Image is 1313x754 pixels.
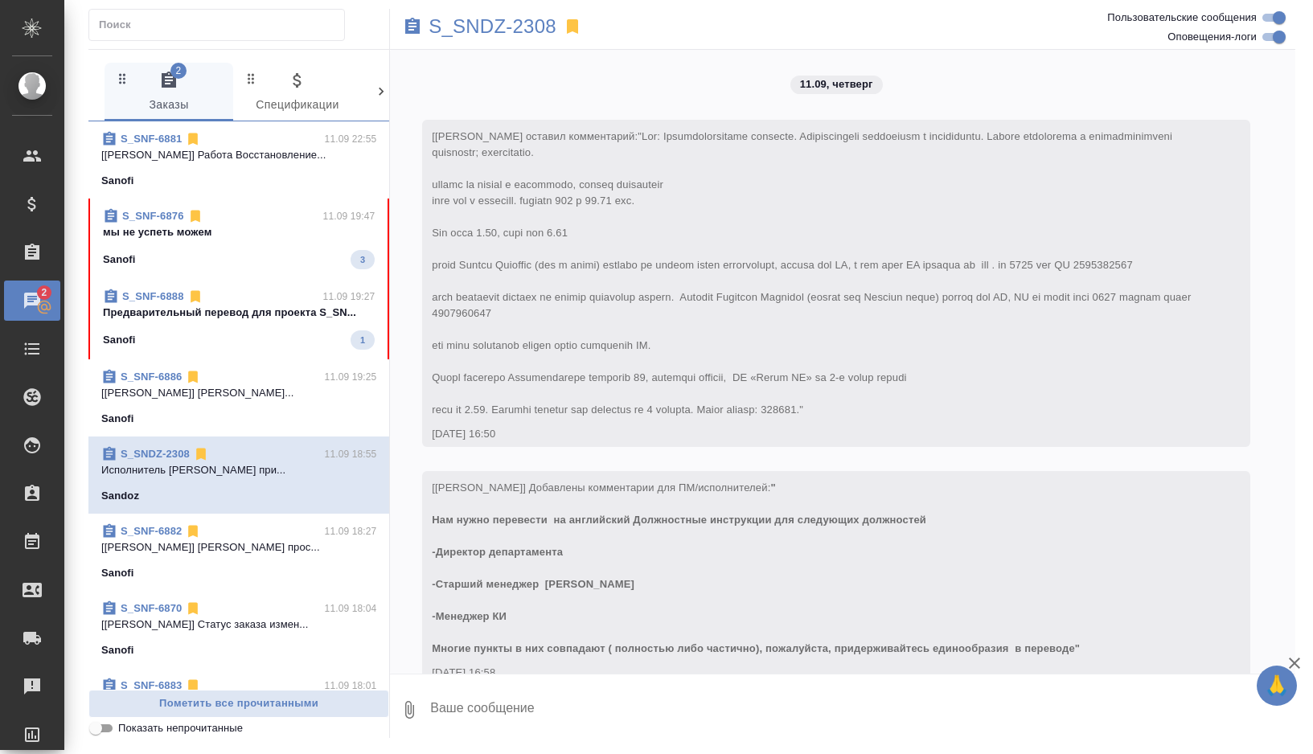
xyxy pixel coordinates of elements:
p: Sanofi [103,332,136,348]
a: S_SNDZ-2308 [121,448,190,460]
div: [DATE] 16:50 [432,426,1194,442]
button: Пометить все прочитанными [88,690,389,718]
span: Клиенты [371,71,481,115]
span: Показать непрочитанные [118,720,243,736]
button: 🙏 [1257,666,1297,706]
a: S_SNF-6870 [121,602,182,614]
a: S_SNF-6886 [121,371,182,383]
svg: Отписаться [187,289,203,305]
a: S_SNF-6888 [122,290,184,302]
span: Оповещения-логи [1167,29,1257,45]
p: 11.09 19:47 [323,208,375,224]
div: S_SNF-688811.09 19:27Предварительный перевод для проекта S_SN...Sanofi1 [88,279,389,359]
span: [[PERSON_NAME]] Добавлены комментарии для ПМ/исполнителей: [432,481,1080,654]
p: Предварительный перевод для проекта S_SN... [103,305,375,321]
p: [[PERSON_NAME]] [PERSON_NAME] прос... [101,539,376,555]
span: Заказы [114,71,224,115]
p: Sandoz [101,488,139,504]
span: 2 [170,63,187,79]
span: 2 [31,285,56,301]
p: 11.09 18:55 [325,446,377,462]
span: "Lor: Ipsumdolorsitame consecte. Adipiscingeli seddoeiusm t incididuntu. Labore etdolorema a enim... [432,130,1194,416]
div: S_SNF-687011.09 18:04[[PERSON_NAME]] Статус заказа измен...Sanofi [88,591,389,668]
p: 11.09 22:55 [325,131,377,147]
p: Sanofi [101,642,134,658]
svg: Зажми и перетащи, чтобы поменять порядок вкладок [372,71,388,86]
p: Sanofi [101,565,134,581]
p: Исполнитель [PERSON_NAME] при... [101,462,376,478]
a: S_SNF-6876 [122,210,184,222]
span: 🙏 [1263,669,1290,703]
span: Спецификации [243,71,352,115]
p: 11.09, четверг [800,76,873,92]
p: мы не успеть можем [103,224,375,240]
a: S_SNF-6883 [121,679,182,691]
p: 11.09 18:27 [325,523,377,539]
div: S_SNF-688311.09 18:01[[PERSON_NAME]...Sanofi [88,668,389,745]
p: [[PERSON_NAME]] [PERSON_NAME]... [101,385,376,401]
p: 11.09 19:25 [325,369,377,385]
p: 11.09 18:04 [325,600,377,617]
p: Sanofi [103,252,136,268]
div: S_SNF-688611.09 19:25[[PERSON_NAME]] [PERSON_NAME]...Sanofi [88,359,389,436]
svg: Отписаться [185,131,201,147]
span: 3 [351,252,375,268]
div: S_SNF-688111.09 22:55[[PERSON_NAME]] Работа Восстановление...Sanofi [88,121,389,199]
p: Sanofi [101,173,134,189]
div: S_SNDZ-230811.09 18:55Исполнитель [PERSON_NAME] при...Sandoz [88,436,389,514]
span: Пометить все прочитанными [97,695,380,713]
p: Sanofi [101,411,134,427]
a: S_SNDZ-2308 [429,18,556,35]
svg: Отписаться [185,600,201,617]
a: S_SNF-6881 [121,133,182,145]
svg: Отписаться [185,523,201,539]
svg: Зажми и перетащи, чтобы поменять порядок вкладок [115,71,130,86]
a: 2 [4,281,60,321]
a: S_SNF-6882 [121,525,182,537]
input: Поиск [99,14,344,36]
div: S_SNF-687611.09 19:47мы не успеть можемSanofi3 [88,199,389,279]
p: 11.09 19:27 [323,289,375,305]
div: S_SNF-688211.09 18:27[[PERSON_NAME]] [PERSON_NAME] прос...Sanofi [88,514,389,591]
p: [[PERSON_NAME]] Работа Восстановление... [101,147,376,163]
span: [[PERSON_NAME] оставил комментарий: [432,130,1194,416]
div: [DATE] 16:58 [432,665,1194,681]
p: [[PERSON_NAME]] Статус заказа измен... [101,617,376,633]
svg: Отписаться [187,208,203,224]
span: Пользовательские сообщения [1107,10,1257,26]
p: 11.09 18:01 [325,678,377,694]
span: 1 [351,332,375,348]
svg: Отписаться [185,369,201,385]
